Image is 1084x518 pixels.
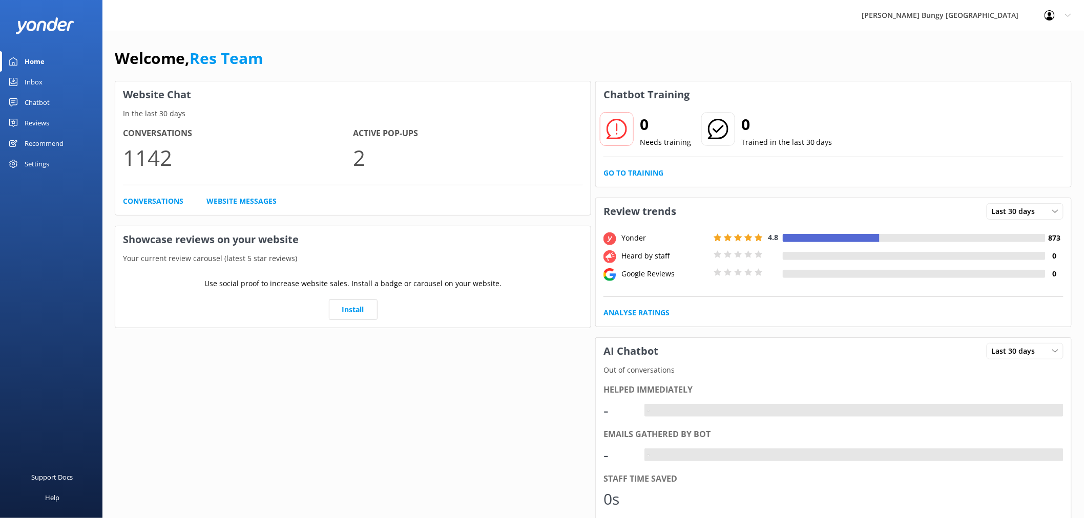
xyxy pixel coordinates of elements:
[644,404,652,417] div: -
[603,383,1064,397] div: Helped immediately
[123,140,353,175] p: 1142
[115,108,591,119] p: In the last 30 days
[603,167,663,179] a: Go to Training
[25,113,49,133] div: Reviews
[741,112,832,137] h2: 0
[1046,250,1064,262] h4: 0
[123,196,183,207] a: Conversations
[768,232,778,242] span: 4.8
[45,487,59,508] div: Help
[329,299,378,320] a: Install
[619,268,711,279] div: Google Reviews
[603,487,634,511] div: 0s
[1046,268,1064,279] h4: 0
[741,137,832,148] p: Trained in the last 30 days
[25,154,49,174] div: Settings
[206,196,277,207] a: Website Messages
[603,398,634,423] div: -
[25,133,64,154] div: Recommend
[123,127,353,140] h4: Conversations
[640,112,691,137] h2: 0
[603,428,1064,441] div: Emails gathered by bot
[25,51,45,72] div: Home
[596,364,1071,376] p: Out of conversations
[619,250,711,262] div: Heard by staff
[353,140,583,175] p: 2
[32,467,73,487] div: Support Docs
[619,232,711,244] div: Yonder
[115,81,591,108] h3: Website Chat
[640,137,691,148] p: Needs training
[603,472,1064,486] div: Staff time saved
[115,253,591,264] p: Your current review carousel (latest 5 star reviews)
[25,92,50,113] div: Chatbot
[15,17,74,34] img: yonder-white-logo.png
[992,206,1041,217] span: Last 30 days
[644,448,652,462] div: -
[115,46,263,71] h1: Welcome,
[1046,232,1064,244] h4: 873
[353,127,583,140] h4: Active Pop-ups
[603,307,670,318] a: Analyse Ratings
[596,81,697,108] h3: Chatbot Training
[115,226,591,253] h3: Showcase reviews on your website
[25,72,43,92] div: Inbox
[603,443,634,467] div: -
[596,338,666,364] h3: AI Chatbot
[204,278,502,289] p: Use social proof to increase website sales. Install a badge or carousel on your website.
[596,198,684,225] h3: Review trends
[190,48,263,69] a: Res Team
[992,346,1041,357] span: Last 30 days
